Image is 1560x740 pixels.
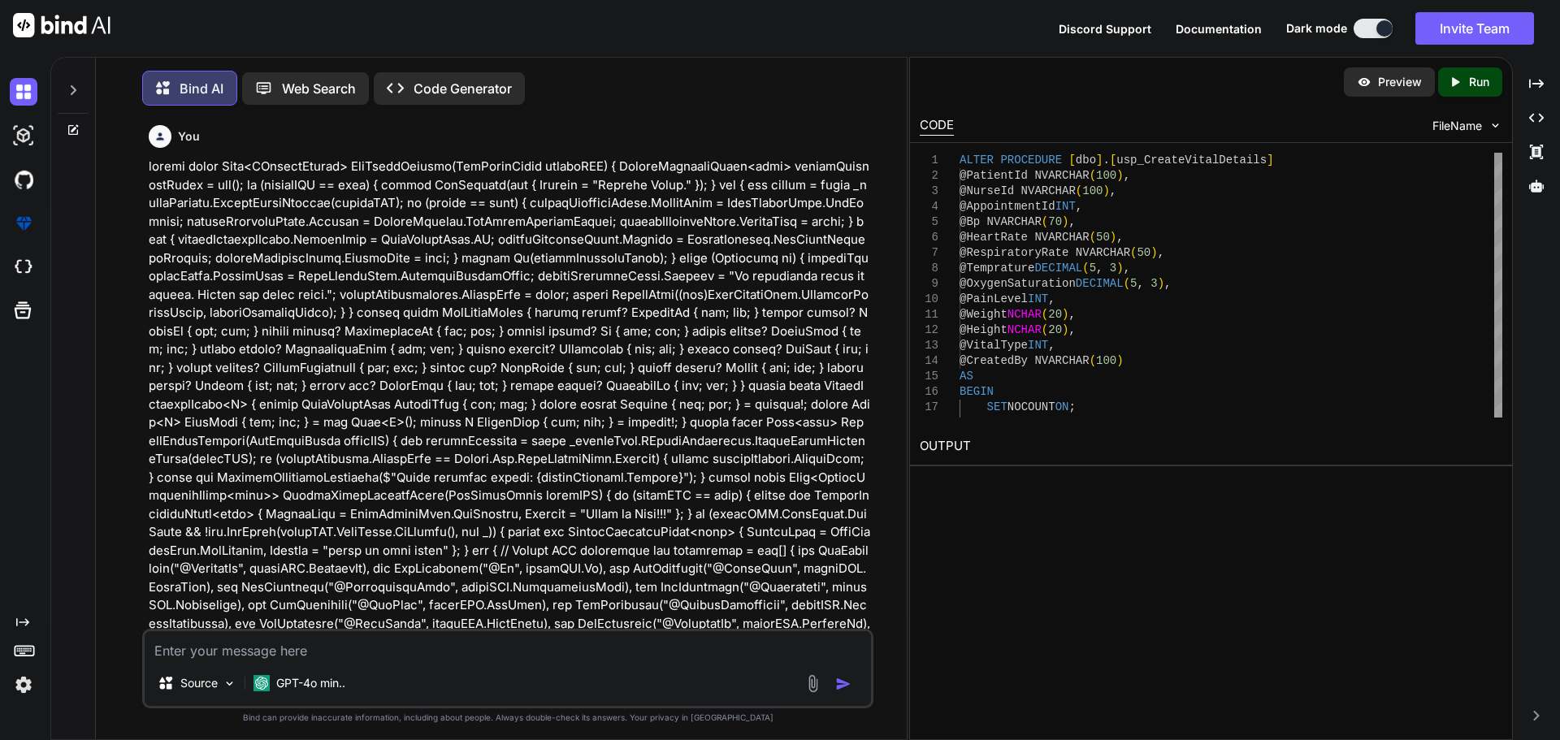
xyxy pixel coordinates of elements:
[960,246,1130,259] span: @RespiratoryRate NVARCHAR
[1096,169,1116,182] span: 100
[920,384,938,400] div: 16
[1062,308,1068,321] span: )
[960,154,994,167] span: ALTER
[920,292,938,307] div: 10
[960,277,1076,290] span: @OxygenSaturation
[1007,400,1055,413] span: NOCOUNT
[10,210,37,237] img: premium
[960,308,1007,321] span: @Weight
[1110,154,1116,167] span: [
[282,79,356,98] p: Web Search
[1075,277,1123,290] span: DECIMAL
[1157,246,1163,259] span: ,
[1089,169,1095,182] span: (
[1041,215,1047,228] span: (
[1096,262,1103,275] span: ,
[178,128,200,145] h6: You
[1034,262,1082,275] span: DECIMAL
[1096,231,1110,244] span: 50
[1096,154,1103,167] span: ]
[1110,231,1116,244] span: )
[1130,246,1137,259] span: (
[920,307,938,322] div: 11
[1150,277,1157,290] span: 3
[10,122,37,149] img: darkAi-studio
[1432,118,1482,134] span: FileName
[1055,400,1068,413] span: ON
[1116,169,1123,182] span: )
[1116,231,1123,244] span: ,
[142,712,873,724] p: Bind can provide inaccurate information, including about people. Always double-check its answers....
[835,676,851,692] img: icon
[1176,20,1262,37] button: Documentation
[1137,277,1143,290] span: ,
[414,79,512,98] p: Code Generator
[1469,74,1489,90] p: Run
[1075,200,1081,213] span: ,
[960,339,1028,352] span: @VitalType
[1055,200,1075,213] span: INT
[1116,354,1123,367] span: )
[920,276,938,292] div: 9
[1068,308,1075,321] span: ,
[1267,154,1273,167] span: ]
[1059,20,1151,37] button: Discord Support
[920,353,938,369] div: 14
[1089,231,1095,244] span: (
[1068,400,1075,413] span: ;
[920,400,938,415] div: 17
[960,231,1090,244] span: @HeartRate NVARCHAR
[253,675,270,691] img: GPT-4o mini
[10,253,37,281] img: cloudideIcon
[1286,20,1347,37] span: Dark mode
[1028,339,1048,352] span: INT
[1068,215,1075,228] span: ,
[960,323,1007,336] span: @Height
[1110,184,1116,197] span: ,
[1075,184,1081,197] span: (
[1007,308,1041,321] span: NCHAR
[1357,75,1371,89] img: preview
[1123,277,1129,290] span: (
[960,370,973,383] span: AS
[276,675,345,691] p: GPT-4o min..
[1048,215,1062,228] span: 70
[920,245,938,261] div: 7
[1378,74,1422,90] p: Preview
[960,200,1055,213] span: @AppointmentId
[804,674,822,693] img: attachment
[920,116,954,136] div: CODE
[1096,354,1116,367] span: 100
[180,79,223,98] p: Bind AI
[986,400,1007,413] span: SET
[960,385,994,398] span: BEGIN
[1048,323,1062,336] span: 20
[180,675,218,691] p: Source
[13,13,110,37] img: Bind AI
[1028,292,1048,305] span: INT
[1082,184,1103,197] span: 100
[1048,308,1062,321] span: 20
[10,671,37,699] img: settings
[920,415,938,431] div: 18
[1089,262,1095,275] span: 5
[1068,154,1075,167] span: [
[920,338,938,353] div: 13
[960,184,1076,197] span: @NurseId NVARCHAR
[1089,354,1095,367] span: (
[920,369,938,384] div: 15
[1048,339,1055,352] span: ,
[223,677,236,690] img: Pick Models
[1488,119,1502,132] img: chevron down
[960,262,1034,275] span: @Temprature
[1123,169,1129,182] span: ,
[960,169,1090,182] span: @PatientId NVARCHAR
[1062,215,1068,228] span: )
[920,322,938,338] div: 12
[1415,12,1534,45] button: Invite Team
[920,261,938,276] div: 8
[1137,246,1150,259] span: 50
[920,199,938,214] div: 4
[10,78,37,106] img: darkChat
[1082,262,1089,275] span: (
